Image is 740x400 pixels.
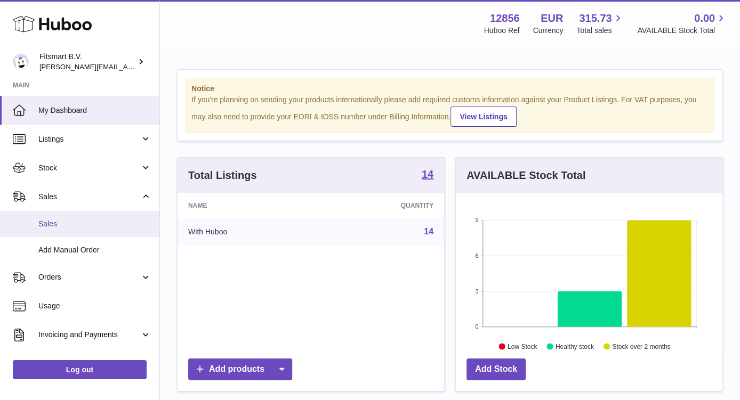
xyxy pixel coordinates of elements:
a: 14 [424,227,433,236]
a: 0.00 AVAILABLE Stock Total [637,11,727,36]
div: If you're planning on sending your products internationally please add required customs informati... [191,95,709,127]
span: 0.00 [694,11,715,26]
span: Stock [38,163,140,173]
strong: Notice [191,84,709,94]
span: Orders [38,272,140,282]
span: 315.73 [579,11,612,26]
span: Invoicing and Payments [38,330,140,340]
span: Listings [38,134,140,144]
span: Add Manual Order [38,245,151,255]
a: Add products [188,358,292,380]
strong: 14 [422,169,433,179]
img: jonathan@leaderoo.com [13,54,29,70]
strong: EUR [541,11,563,26]
span: AVAILABLE Stock Total [637,26,727,36]
a: Add Stock [466,358,526,380]
text: 3 [475,288,478,294]
div: Currency [533,26,564,36]
span: Usage [38,301,151,311]
a: Log out [13,360,147,379]
text: 9 [475,217,478,223]
a: 315.73 Total sales [576,11,624,36]
td: With Huboo [178,218,318,246]
div: Fitsmart B.V. [39,52,135,72]
text: 6 [475,252,478,259]
text: Healthy stock [556,342,594,350]
th: Quantity [318,193,444,218]
div: Huboo Ref [484,26,520,36]
th: Name [178,193,318,218]
span: [PERSON_NAME][EMAIL_ADDRESS][DOMAIN_NAME] [39,62,214,71]
a: 14 [422,169,433,182]
h3: Total Listings [188,168,257,183]
span: Sales [38,192,140,202]
strong: 12856 [490,11,520,26]
span: Sales [38,219,151,229]
a: View Listings [451,107,516,127]
span: Total sales [576,26,624,36]
text: 0 [475,323,478,330]
span: My Dashboard [38,105,151,116]
h3: AVAILABLE Stock Total [466,168,585,183]
text: Stock over 2 months [612,342,670,350]
text: Low Stock [508,342,537,350]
